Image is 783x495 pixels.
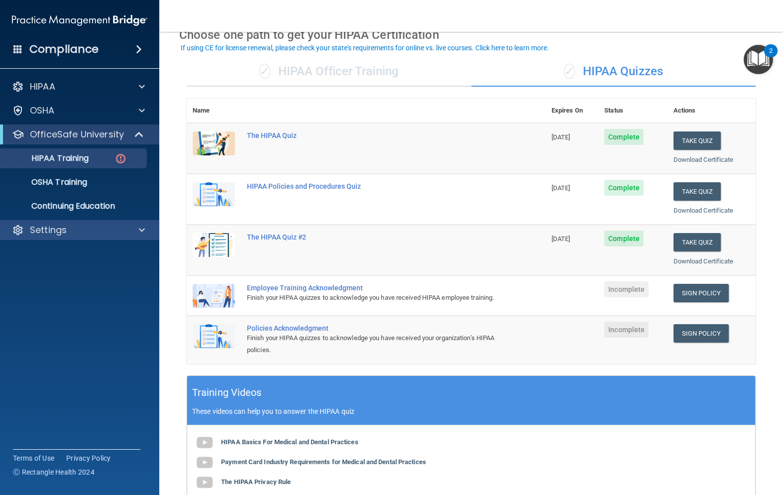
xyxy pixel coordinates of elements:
div: 2 [769,51,773,64]
th: Name [187,99,241,123]
a: Sign Policy [673,284,729,302]
div: Choose one path to get your HIPAA Certification [179,20,763,49]
span: Complete [604,180,644,196]
div: The HIPAA Quiz [247,131,496,139]
span: [DATE] [552,133,570,141]
div: Employee Training Acknowledgment [247,284,496,292]
div: HIPAA Quizzes [471,57,756,87]
span: Ⓒ Rectangle Health 2024 [13,467,95,477]
h5: Training Videos [192,384,262,401]
span: ✓ [564,64,575,79]
span: Incomplete [604,281,649,297]
img: gray_youtube_icon.38fcd6cc.png [195,453,215,473]
img: gray_youtube_icon.38fcd6cc.png [195,433,215,453]
b: The HIPAA Privacy Rule [221,478,291,486]
a: Privacy Policy [66,453,111,463]
a: Download Certificate [673,257,734,265]
a: Settings [12,224,145,236]
img: PMB logo [12,10,147,30]
div: HIPAA Policies and Procedures Quiz [247,182,496,190]
p: OfficeSafe University [30,128,124,140]
span: ✓ [259,64,270,79]
button: Take Quiz [673,233,721,251]
p: HIPAA Training [6,153,89,163]
button: Take Quiz [673,131,721,150]
th: Status [598,99,667,123]
span: Complete [604,231,644,247]
div: HIPAA Officer Training [187,57,471,87]
span: [DATE] [552,235,570,243]
a: OfficeSafe University [12,128,144,140]
b: Payment Card Industry Requirements for Medical and Dental Practices [221,458,426,466]
p: Settings [30,224,67,236]
th: Expires On [546,99,598,123]
div: Finish your HIPAA quizzes to acknowledge you have received your organization’s HIPAA policies. [247,332,496,356]
span: Complete [604,129,644,145]
p: OSHA Training [6,177,87,187]
b: HIPAA Basics For Medical and Dental Practices [221,438,358,446]
h4: Compliance [29,42,99,56]
a: Terms of Use [13,453,54,463]
a: Download Certificate [673,156,734,163]
p: Continuing Education [6,201,142,211]
div: If using CE for license renewal, please check your state's requirements for online vs. live cours... [181,44,549,51]
a: Download Certificate [673,207,734,214]
img: gray_youtube_icon.38fcd6cc.png [195,473,215,493]
a: Sign Policy [673,324,729,343]
span: Incomplete [604,322,649,338]
a: HIPAA [12,81,145,93]
div: Finish your HIPAA quizzes to acknowledge you have received HIPAA employee training. [247,292,496,304]
div: The HIPAA Quiz #2 [247,233,496,241]
a: OSHA [12,105,145,117]
span: [DATE] [552,184,570,192]
button: Take Quiz [673,182,721,201]
th: Actions [668,99,756,123]
p: HIPAA [30,81,55,93]
button: If using CE for license renewal, please check your state's requirements for online vs. live cours... [179,43,551,53]
div: Policies Acknowledgment [247,324,496,332]
p: These videos can help you to answer the HIPAA quiz [192,407,750,415]
img: danger-circle.6113f641.png [114,152,127,165]
p: OSHA [30,105,55,117]
button: Open Resource Center, 2 new notifications [744,45,773,74]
